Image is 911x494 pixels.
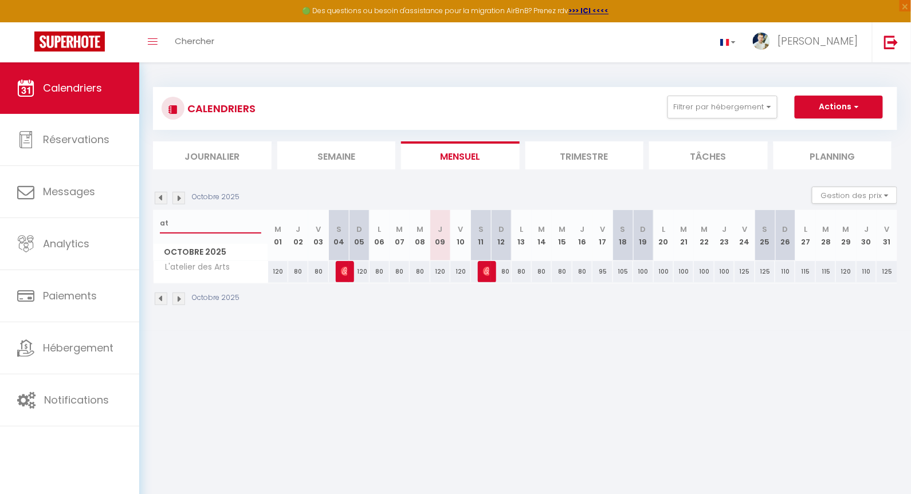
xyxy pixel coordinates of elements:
li: Journalier [153,141,272,169]
div: 95 [592,261,612,282]
div: 80 [512,261,532,282]
th: 31 [877,210,897,261]
th: 04 [329,210,349,261]
th: 03 [308,210,328,261]
abbr: M [701,224,708,235]
abbr: J [438,224,443,235]
th: 07 [390,210,410,261]
th: 24 [735,210,755,261]
a: ... [PERSON_NAME] [744,22,872,62]
abbr: S [336,224,341,235]
abbr: D [498,224,504,235]
abbr: M [559,224,566,235]
span: Analytics [43,236,89,251]
div: 80 [552,261,572,282]
button: Filtrer par hébergement [667,96,778,118]
abbr: L [662,224,665,235]
span: Hébergement [43,341,113,355]
div: 125 [877,261,897,282]
th: 22 [694,210,714,261]
div: 80 [532,261,552,282]
abbr: J [722,224,727,235]
span: [PERSON_NAME] [341,260,348,282]
th: 08 [410,210,430,261]
p: Octobre 2025 [192,293,239,303]
span: Paiements [43,289,97,303]
li: Semaine [277,141,396,169]
div: 100 [654,261,674,282]
button: Actions [795,96,883,118]
abbr: V [885,224,890,235]
abbr: V [458,224,464,235]
div: 80 [491,261,511,282]
div: 100 [674,261,694,282]
div: 100 [694,261,714,282]
div: 110 [775,261,795,282]
span: [PERSON_NAME] [483,260,490,282]
abbr: V [742,224,747,235]
th: 21 [674,210,694,261]
abbr: L [804,224,807,235]
abbr: V [600,224,605,235]
abbr: L [520,224,523,235]
span: Réservations [43,132,109,147]
div: 120 [450,261,470,282]
th: 16 [572,210,592,261]
div: 80 [572,261,592,282]
div: 100 [714,261,735,282]
div: 125 [755,261,775,282]
img: ... [753,33,770,50]
th: 15 [552,210,572,261]
button: Gestion des prix [812,187,897,204]
th: 12 [491,210,511,261]
th: 11 [471,210,491,261]
div: 120 [430,261,450,282]
abbr: J [296,224,301,235]
th: 20 [654,210,674,261]
abbr: S [478,224,484,235]
div: 100 [633,261,653,282]
li: Mensuel [401,141,520,169]
th: 17 [592,210,612,261]
abbr: M [539,224,545,235]
div: 80 [410,261,430,282]
div: 125 [735,261,755,282]
th: 27 [795,210,815,261]
h3: CALENDRIERS [184,96,256,121]
span: Messages [43,184,95,199]
abbr: D [641,224,646,235]
a: Chercher [166,22,223,62]
div: 120 [349,261,369,282]
li: Planning [773,141,892,169]
th: 28 [816,210,836,261]
span: L'atelier des Arts [155,261,233,274]
abbr: M [843,224,850,235]
div: 115 [816,261,836,282]
th: 06 [370,210,390,261]
abbr: M [417,224,423,235]
abbr: S [621,224,626,235]
abbr: D [783,224,788,235]
abbr: J [580,224,585,235]
div: 120 [836,261,856,282]
div: 80 [390,261,410,282]
div: 80 [370,261,390,282]
th: 19 [633,210,653,261]
abbr: M [274,224,281,235]
span: Chercher [175,35,214,47]
th: 09 [430,210,450,261]
th: 25 [755,210,775,261]
th: 05 [349,210,369,261]
p: Octobre 2025 [192,192,239,203]
div: 80 [308,261,328,282]
th: 30 [857,210,877,261]
div: 110 [857,261,877,282]
abbr: J [864,224,869,235]
abbr: V [316,224,321,235]
a: >>> ICI <<<< [569,6,609,15]
th: 02 [288,210,308,261]
th: 13 [512,210,532,261]
span: Octobre 2025 [154,244,268,260]
input: Rechercher un logement... [160,213,261,234]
